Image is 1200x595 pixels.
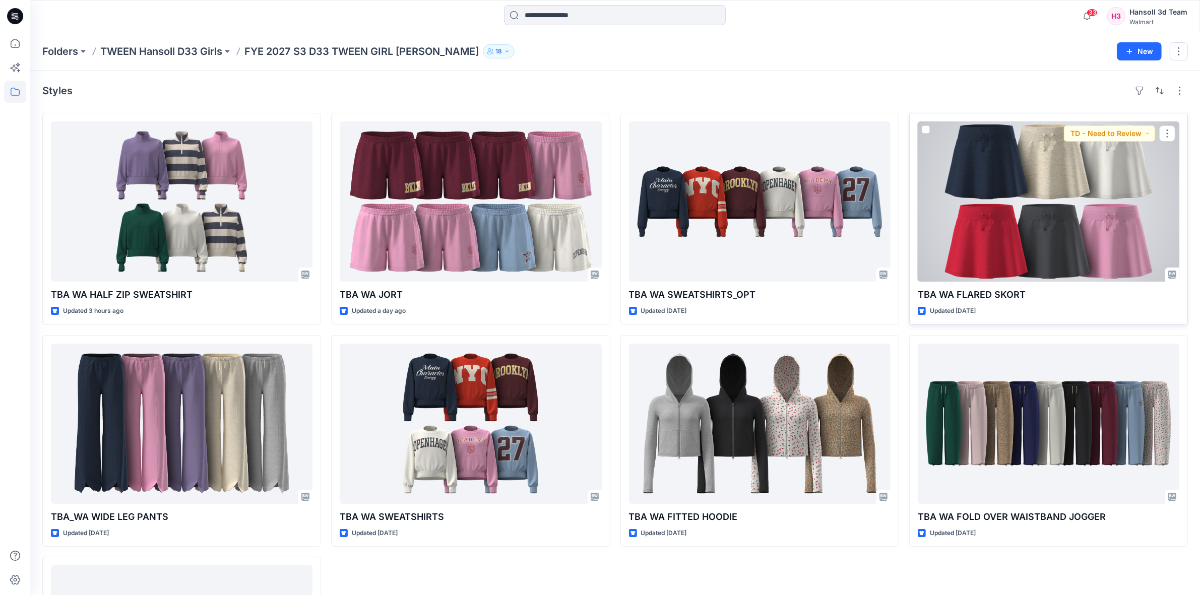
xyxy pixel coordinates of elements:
[1087,9,1098,17] span: 33
[641,528,687,539] p: Updated [DATE]
[352,528,398,539] p: Updated [DATE]
[930,528,976,539] p: Updated [DATE]
[629,121,891,282] a: TBA WA SWEATSHIRTS_OPT
[495,46,502,57] p: 18
[918,510,1179,524] p: TBA WA FOLD OVER WAISTBAND JOGGER
[42,44,78,58] a: Folders
[930,306,976,316] p: Updated [DATE]
[51,510,312,524] p: TBA_WA WIDE LEG PANTS
[483,44,515,58] button: 18
[340,121,601,282] a: TBA WA JORT
[1117,42,1162,60] button: New
[918,121,1179,282] a: TBA WA FLARED SKORT
[100,44,222,58] a: TWEEN Hansoll D33 Girls
[918,344,1179,504] a: TBA WA FOLD OVER WAISTBAND JOGGER
[340,288,601,302] p: TBA WA JORT
[629,344,891,504] a: TBA WA FITTED HOODIE
[629,288,891,302] p: TBA WA SWEATSHIRTS_OPT
[1129,18,1187,26] div: Walmart
[63,306,123,316] p: Updated 3 hours ago
[1129,6,1187,18] div: Hansoll 3d Team
[42,85,73,97] h4: Styles
[641,306,687,316] p: Updated [DATE]
[51,344,312,504] a: TBA_WA WIDE LEG PANTS
[244,44,479,58] p: FYE 2027 S3 D33 TWEEN GIRL [PERSON_NAME]
[1107,7,1125,25] div: H3
[352,306,406,316] p: Updated a day ago
[918,288,1179,302] p: TBA WA FLARED SKORT
[340,344,601,504] a: TBA WA SWEATSHIRTS
[51,121,312,282] a: TBA WA HALF ZIP SWEATSHIRT
[340,510,601,524] p: TBA WA SWEATSHIRTS
[51,288,312,302] p: TBA WA HALF ZIP SWEATSHIRT
[63,528,109,539] p: Updated [DATE]
[629,510,891,524] p: TBA WA FITTED HOODIE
